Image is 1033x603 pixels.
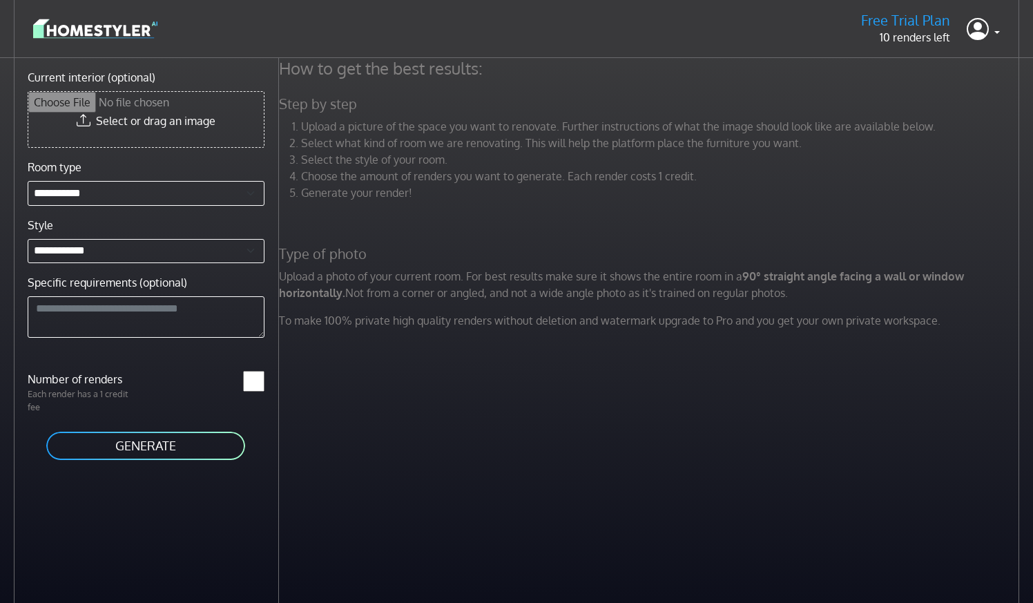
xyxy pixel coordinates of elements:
[301,135,1023,151] li: Select what kind of room we are renovating. This will help the platform place the furniture you w...
[271,268,1031,301] p: Upload a photo of your current room. For best results make sure it shows the entire room in a Not...
[301,151,1023,168] li: Select the style of your room.
[279,269,964,300] strong: 90° straight angle facing a wall or window horizontally.
[33,17,157,41] img: logo-3de290ba35641baa71223ecac5eacb59cb85b4c7fdf211dc9aaecaaee71ea2f8.svg
[301,168,1023,184] li: Choose the amount of renders you want to generate. Each render costs 1 credit.
[45,430,247,461] button: GENERATE
[271,95,1031,113] h5: Step by step
[28,69,155,86] label: Current interior (optional)
[271,312,1031,329] p: To make 100% private high quality renders without deletion and watermark upgrade to Pro and you g...
[301,184,1023,201] li: Generate your render!
[861,12,950,29] h5: Free Trial Plan
[271,245,1031,262] h5: Type of photo
[301,118,1023,135] li: Upload a picture of the space you want to renovate. Further instructions of what the image should...
[28,217,53,233] label: Style
[19,371,146,387] label: Number of renders
[28,274,187,291] label: Specific requirements (optional)
[271,58,1031,79] h4: How to get the best results:
[19,387,146,414] p: Each render has a 1 credit fee
[28,159,81,175] label: Room type
[861,29,950,46] p: 10 renders left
